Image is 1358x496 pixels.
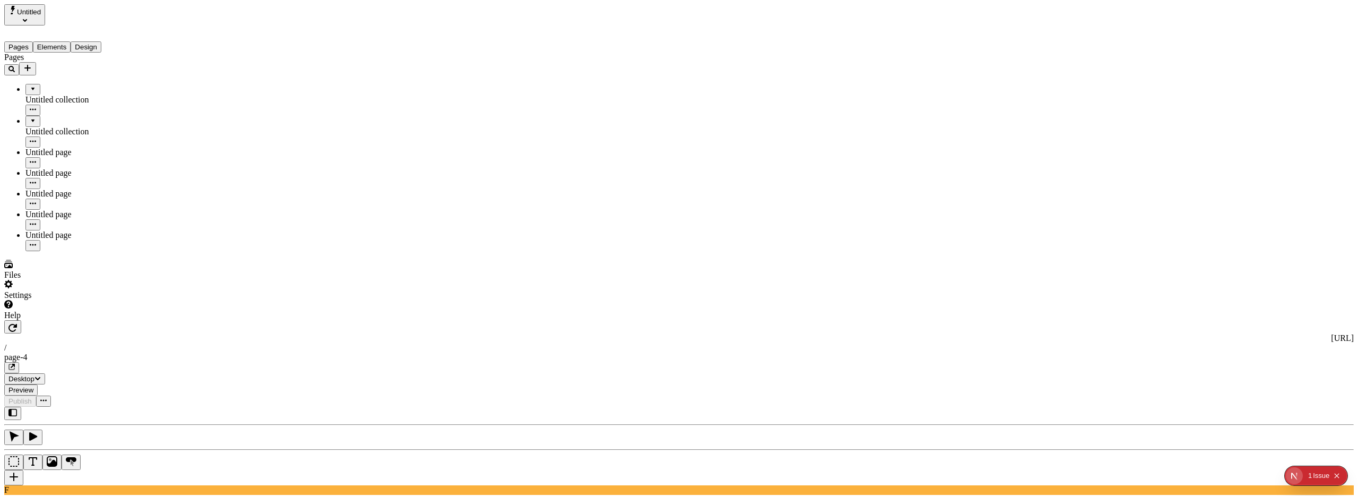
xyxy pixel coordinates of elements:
button: Pages [4,41,33,53]
div: Untitled collection [25,95,132,105]
div: Untitled collection [25,127,132,136]
button: Preview [4,384,38,396]
div: Untitled page [25,168,132,178]
div: F [4,485,1354,495]
button: Button [62,455,81,470]
button: Text [23,455,42,470]
div: Help [4,311,132,320]
div: Untitled page [25,210,132,219]
div: Settings [4,290,132,300]
button: Elements [33,41,71,53]
div: Untitled page [25,189,132,199]
button: Add new [19,62,36,75]
span: Untitled [17,8,41,16]
div: page-4 [4,353,1354,362]
div: Pages [4,53,132,62]
div: [URL] [4,333,1354,343]
button: Publish [4,396,36,407]
div: Untitled page [25,148,132,157]
span: Preview [8,386,33,394]
button: Design [71,41,101,53]
button: Box [4,455,23,470]
div: / [4,343,1354,353]
div: Untitled page [25,230,132,240]
button: Select site [4,4,45,25]
button: Desktop [4,373,45,384]
button: Image [42,455,62,470]
div: Files [4,270,132,280]
span: Publish [8,397,32,405]
span: Desktop [8,375,34,383]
